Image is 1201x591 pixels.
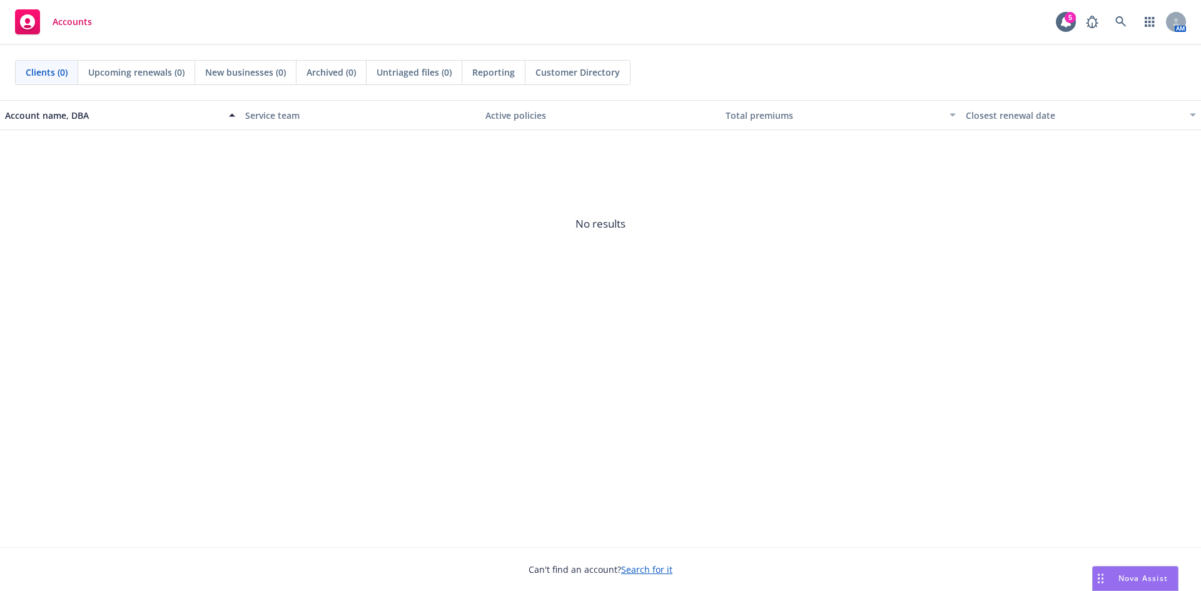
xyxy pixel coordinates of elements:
div: Service team [245,109,475,122]
span: Customer Directory [535,66,620,79]
span: Untriaged files (0) [377,66,452,79]
a: Search [1108,9,1133,34]
span: Reporting [472,66,515,79]
a: Report a Bug [1080,9,1105,34]
div: Drag to move [1093,567,1108,590]
span: Upcoming renewals (0) [88,66,185,79]
span: Accounts [53,17,92,27]
span: Can't find an account? [529,563,672,576]
button: Total premiums [721,100,961,130]
a: Search for it [621,563,672,575]
span: Nova Assist [1118,573,1168,583]
span: Clients (0) [26,66,68,79]
button: Service team [240,100,480,130]
a: Accounts [10,4,97,39]
button: Closest renewal date [961,100,1201,130]
div: Account name, DBA [5,109,221,122]
div: Closest renewal date [966,109,1182,122]
a: Switch app [1137,9,1162,34]
div: Active policies [485,109,716,122]
button: Active policies [480,100,721,130]
span: Archived (0) [307,66,356,79]
button: Nova Assist [1092,566,1178,591]
div: Total premiums [726,109,942,122]
div: 5 [1065,12,1076,23]
span: New businesses (0) [205,66,286,79]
